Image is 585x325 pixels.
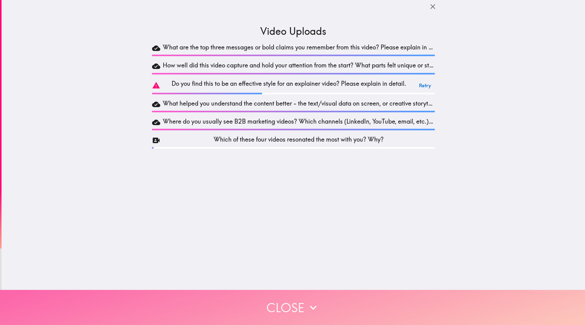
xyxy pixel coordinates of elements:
[163,117,435,128] h5: Where do you usually see B2B marketing videos? Which channels (LinkedIn, YouTube, email, etc.) ma...
[163,61,435,71] h5: How well did this video capture and hold your attention from the start? What parts felt unique or...
[163,43,435,53] h5: What are the top three messages or bold claims you remember from this video? Please explain in de...
[260,24,326,38] h3: Video Uploads
[163,79,415,92] h5: Do you find this to be an effective style for an explainer video? Please explain in detail.
[163,99,435,110] h5: What helped you understand the content better - the text/visual data on screen, or creative story...
[163,135,435,146] h5: Which of these four videos resonated the most with you? Why?
[415,79,435,92] button: Retry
